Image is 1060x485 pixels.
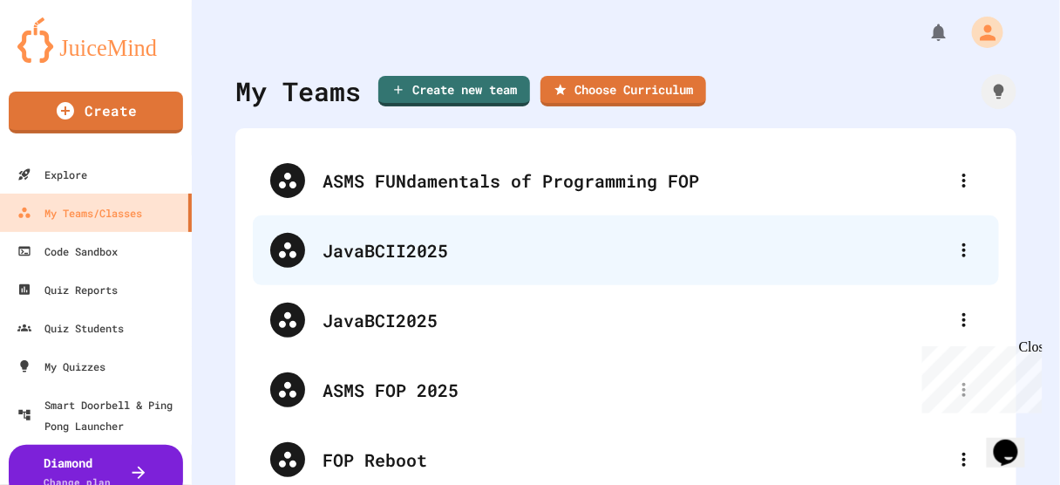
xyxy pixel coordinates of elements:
[253,215,999,285] div: JavaBCII2025
[17,202,142,223] div: My Teams/Classes
[17,394,185,436] div: Smart Doorbell & Ping Pong Launcher
[235,72,361,111] div: My Teams
[954,12,1008,52] div: My Account
[323,307,947,333] div: JavaBCI2025
[9,92,183,133] a: Create
[540,76,706,106] a: Choose Curriculum
[7,7,120,111] div: Chat with us now!Close
[253,285,999,355] div: JavaBCI2025
[253,355,999,425] div: ASMS FOP 2025
[17,279,118,300] div: Quiz Reports
[987,415,1043,468] iframe: chat widget
[378,76,530,106] a: Create new team
[915,339,1043,413] iframe: chat widget
[17,241,118,262] div: Code Sandbox
[17,164,87,185] div: Explore
[323,447,947,473] div: FOP Reboot
[982,74,1016,109] div: How it works
[323,237,947,263] div: JavaBCII2025
[323,167,947,194] div: ASMS FUNdamentals of Programming FOP
[323,377,947,403] div: ASMS FOP 2025
[17,356,105,377] div: My Quizzes
[253,146,999,215] div: ASMS FUNdamentals of Programming FOP
[896,17,954,47] div: My Notifications
[17,17,174,63] img: logo-orange.svg
[17,318,124,338] div: Quiz Students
